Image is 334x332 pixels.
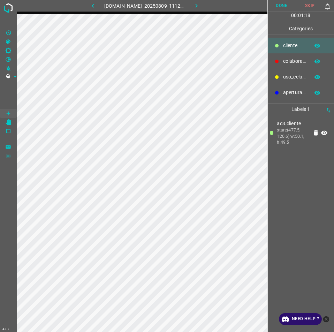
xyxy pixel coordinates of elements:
[2,2,15,14] img: logo
[277,120,308,127] p: ac3.​​cliente
[322,313,331,325] button: close-help
[270,104,332,115] p: Labels 1
[298,12,304,19] p: 01
[283,42,306,49] p: ​​cliente
[279,313,322,325] a: Need Help ?
[283,89,306,96] p: apertura_caja
[283,58,306,65] p: colaborador
[305,12,310,19] p: 18
[1,326,11,332] div: 4.3.7
[104,2,185,12] h6: [DOMAIN_NAME]_20250809_111203_000003540.jpg
[283,73,306,81] p: uso_celular
[291,12,310,23] div: : :
[277,127,308,146] div: start:(477.5, 120.6) w:50.1, h:49.5
[291,12,297,19] p: 00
